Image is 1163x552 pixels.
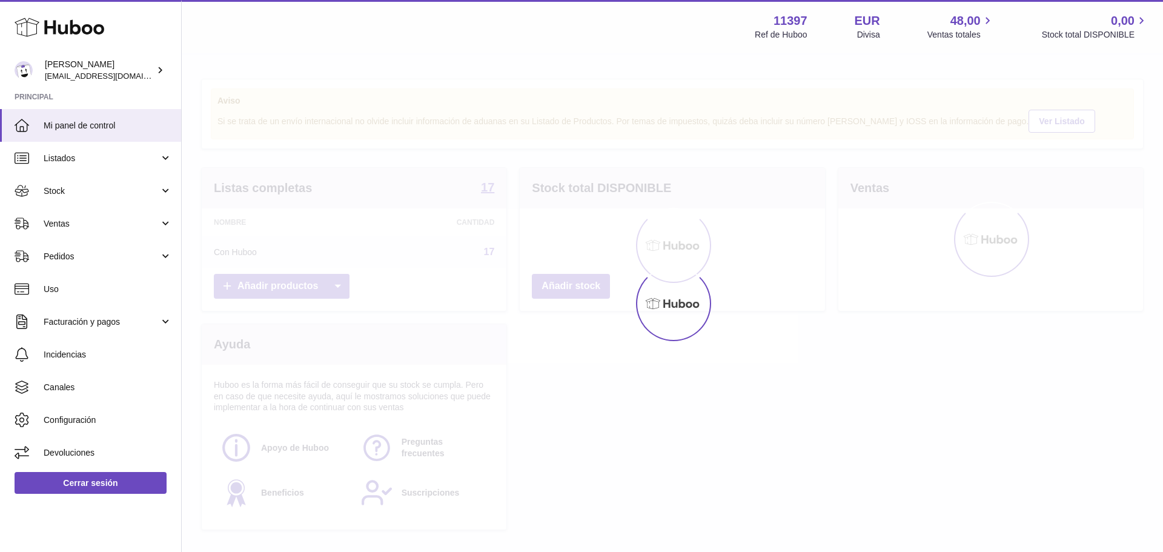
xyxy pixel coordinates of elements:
span: 0,00 [1111,13,1135,29]
strong: EUR [855,13,880,29]
div: Divisa [857,29,880,41]
a: Cerrar sesión [15,472,167,494]
img: info@luckybur.com [15,61,33,79]
span: Configuración [44,414,172,426]
span: Ventas [44,218,159,230]
span: 48,00 [950,13,981,29]
span: Stock [44,185,159,197]
a: 48,00 Ventas totales [927,13,995,41]
span: Incidencias [44,349,172,361]
a: 0,00 Stock total DISPONIBLE [1042,13,1148,41]
span: Pedidos [44,251,159,262]
span: [EMAIL_ADDRESS][DOMAIN_NAME] [45,71,178,81]
span: Listados [44,153,159,164]
strong: 11397 [774,13,807,29]
div: [PERSON_NAME] [45,59,154,82]
span: Canales [44,382,172,393]
span: Mi panel de control [44,120,172,131]
span: Ventas totales [927,29,995,41]
span: Stock total DISPONIBLE [1042,29,1148,41]
span: Devoluciones [44,447,172,459]
span: Facturación y pagos [44,316,159,328]
span: Uso [44,284,172,295]
div: Ref de Huboo [755,29,807,41]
